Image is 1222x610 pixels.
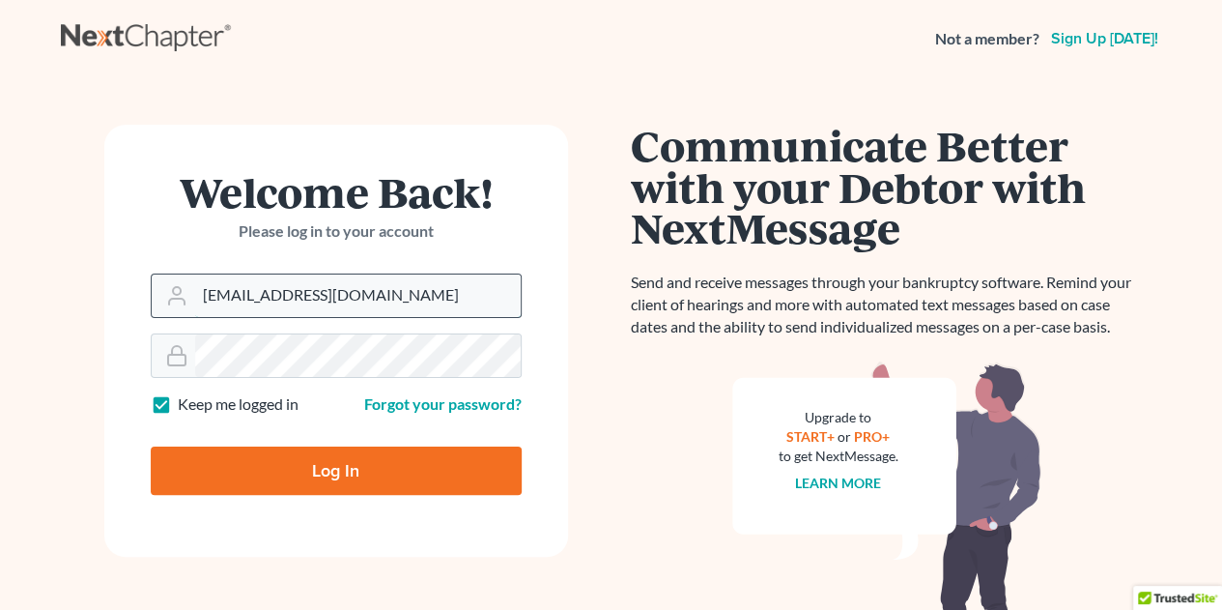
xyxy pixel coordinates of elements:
[786,428,835,445] a: START+
[935,28,1039,50] strong: Not a member?
[151,171,522,213] h1: Welcome Back!
[795,475,881,491] a: Learn more
[151,447,522,495] input: Log In
[779,447,898,466] div: to get NextMessage.
[779,408,898,427] div: Upgrade to
[1047,31,1162,46] a: Sign up [DATE]!
[838,428,851,445] span: or
[631,272,1143,338] p: Send and receive messages through your bankruptcy software. Remind your client of hearings and mo...
[195,275,521,317] input: Email Address
[151,220,522,243] p: Please log in to your account
[631,125,1143,248] h1: Communicate Better with your Debtor with NextMessage
[854,428,890,445] a: PRO+
[178,393,298,416] label: Keep me logged in
[364,394,522,413] a: Forgot your password?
